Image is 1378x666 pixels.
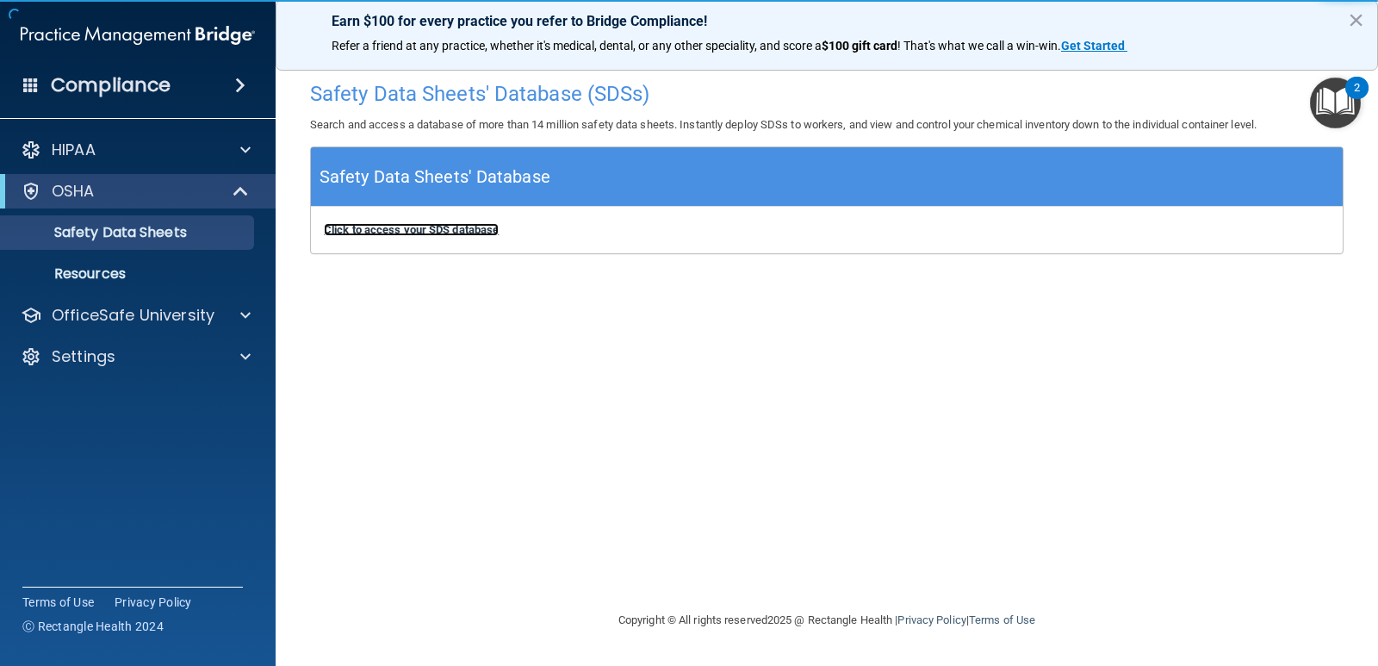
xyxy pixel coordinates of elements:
strong: $100 gift card [822,39,897,53]
a: Click to access your SDS database [324,223,499,236]
span: Ⓒ Rectangle Health 2024 [22,618,164,635]
p: Resources [11,265,246,283]
p: Search and access a database of more than 14 million safety data sheets. Instantly deploy SDSs to... [310,115,1344,135]
p: Settings [52,346,115,367]
h4: Safety Data Sheets' Database (SDSs) [310,83,1344,105]
span: ! That's what we call a win-win. [897,39,1061,53]
a: HIPAA [21,140,251,160]
h4: Compliance [51,73,171,97]
button: Close [1348,6,1364,34]
p: OfficeSafe University [52,305,214,326]
a: Privacy Policy [897,613,965,626]
a: Get Started [1061,39,1127,53]
strong: Get Started [1061,39,1125,53]
img: PMB logo [21,18,255,53]
a: Privacy Policy [115,594,192,611]
p: Earn $100 for every practice you refer to Bridge Compliance! [332,13,1322,29]
p: HIPAA [52,140,96,160]
button: Open Resource Center, 2 new notifications [1310,78,1361,128]
a: OfficeSafe University [21,305,251,326]
div: 2 [1354,88,1360,110]
p: Safety Data Sheets [11,224,246,241]
a: OSHA [21,181,250,202]
a: Terms of Use [969,613,1035,626]
p: OSHA [52,181,95,202]
a: Settings [21,346,251,367]
a: Terms of Use [22,594,94,611]
h5: Safety Data Sheets' Database [320,162,550,192]
span: Refer a friend at any practice, whether it's medical, dental, or any other speciality, and score a [332,39,822,53]
div: Copyright © All rights reserved 2025 @ Rectangle Health | | [512,593,1141,648]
